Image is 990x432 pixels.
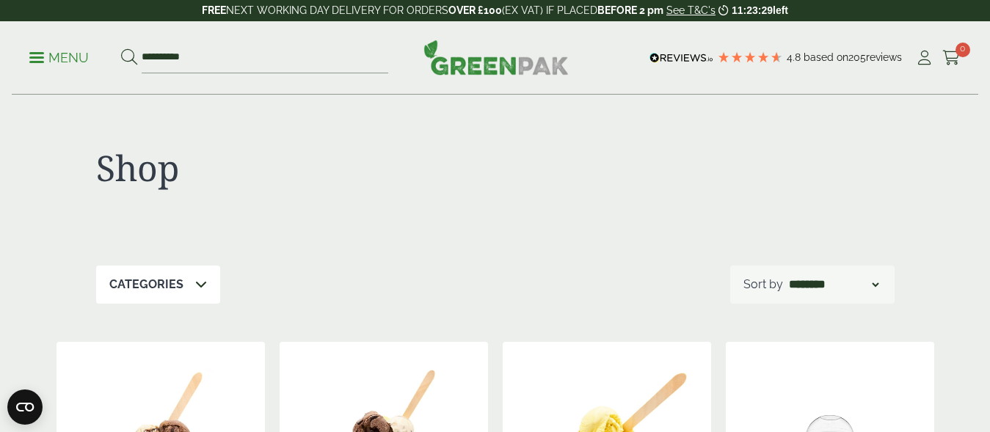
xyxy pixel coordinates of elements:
p: Sort by [743,276,783,293]
strong: BEFORE 2 pm [597,4,663,16]
button: Open CMP widget [7,389,43,425]
strong: FREE [202,4,226,16]
span: 4.8 [787,51,804,63]
span: Based on [804,51,848,63]
span: 205 [848,51,866,63]
p: Menu [29,49,89,67]
img: REVIEWS.io [649,53,713,63]
a: Menu [29,49,89,64]
h1: Shop [96,147,495,189]
strong: OVER £100 [448,4,502,16]
span: reviews [866,51,902,63]
i: Cart [942,51,961,65]
i: My Account [915,51,933,65]
a: 0 [942,47,961,69]
a: See T&C's [666,4,716,16]
select: Shop order [786,276,881,293]
div: 4.79 Stars [717,51,783,64]
p: Categories [109,276,183,293]
span: left [773,4,788,16]
span: 0 [956,43,970,57]
img: GreenPak Supplies [423,40,569,75]
span: 11:23:29 [732,4,773,16]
